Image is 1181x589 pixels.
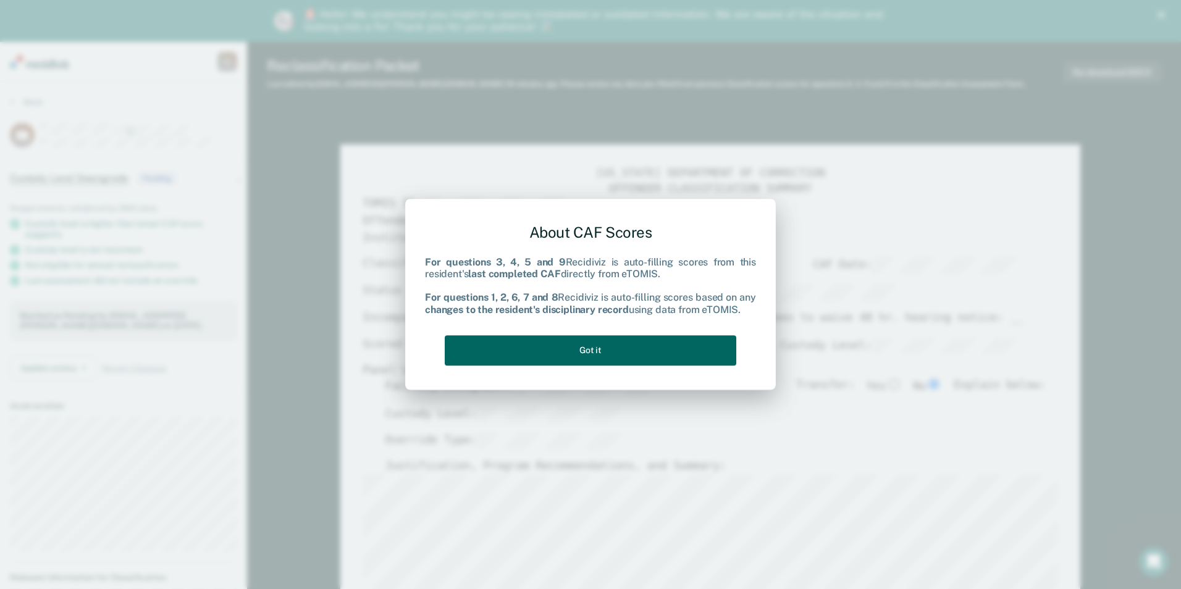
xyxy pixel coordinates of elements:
[445,335,736,366] button: Got it
[425,256,566,268] b: For questions 3, 4, 5 and 9
[425,292,558,304] b: For questions 1, 2, 6, 7 and 8
[304,9,887,33] div: 🚨 Hello! We understand you might be seeing mislabeled or outdated information. We are aware of th...
[425,214,756,251] div: About CAF Scores
[274,11,294,31] img: Profile image for Kim
[468,268,560,280] b: last completed CAF
[425,304,629,315] b: changes to the resident's disciplinary record
[1158,11,1170,19] div: Close
[425,256,756,315] div: Recidiviz is auto-filling scores from this resident's directly from eTOMIS. Recidiviz is auto-fil...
